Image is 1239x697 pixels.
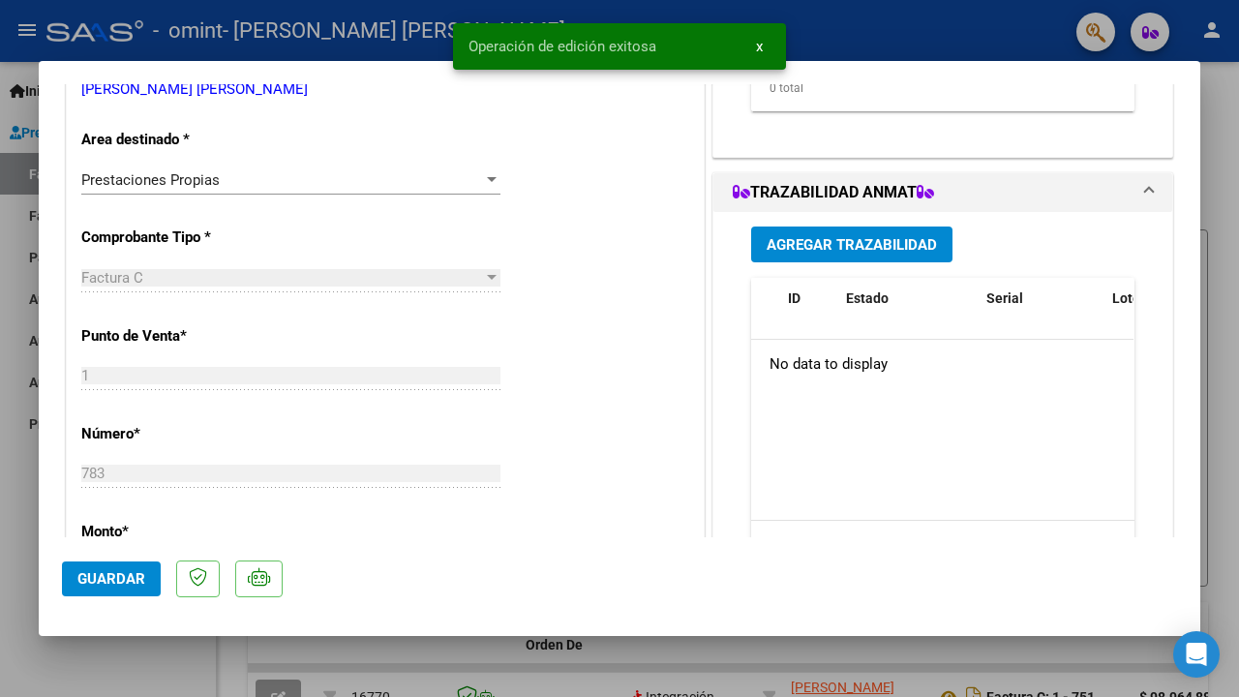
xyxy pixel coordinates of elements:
div: Open Intercom Messenger [1173,631,1220,678]
button: x [740,29,778,64]
div: TRAZABILIDAD ANMAT [713,212,1172,614]
div: 0 total [751,64,1134,112]
datatable-header-cell: Lote [1104,278,1187,342]
p: Monto [81,521,263,543]
button: Guardar [62,561,161,596]
span: Prestaciones Propias [81,171,220,189]
span: Guardar [77,570,145,588]
p: Punto de Venta [81,325,263,348]
span: Factura C [81,269,143,287]
button: Agregar Trazabilidad [751,227,952,262]
span: Estado [846,290,889,306]
span: Serial [986,290,1023,306]
span: Agregar Trazabilidad [767,236,937,254]
span: ID [788,290,801,306]
p: [PERSON_NAME] [PERSON_NAME] [81,78,689,101]
datatable-header-cell: ID [780,278,838,342]
mat-expansion-panel-header: TRAZABILIDAD ANMAT [713,173,1172,212]
p: Comprobante Tipo * [81,227,263,249]
span: Lote [1112,290,1140,306]
p: Número [81,423,263,445]
h1: TRAZABILIDAD ANMAT [733,181,934,204]
p: Area destinado * [81,129,263,151]
div: No data to display [751,340,1133,388]
span: Operación de edición exitosa [468,37,656,56]
span: x [756,38,763,55]
div: 0 total [751,521,1134,569]
datatable-header-cell: Estado [838,278,979,342]
datatable-header-cell: Serial [979,278,1104,342]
